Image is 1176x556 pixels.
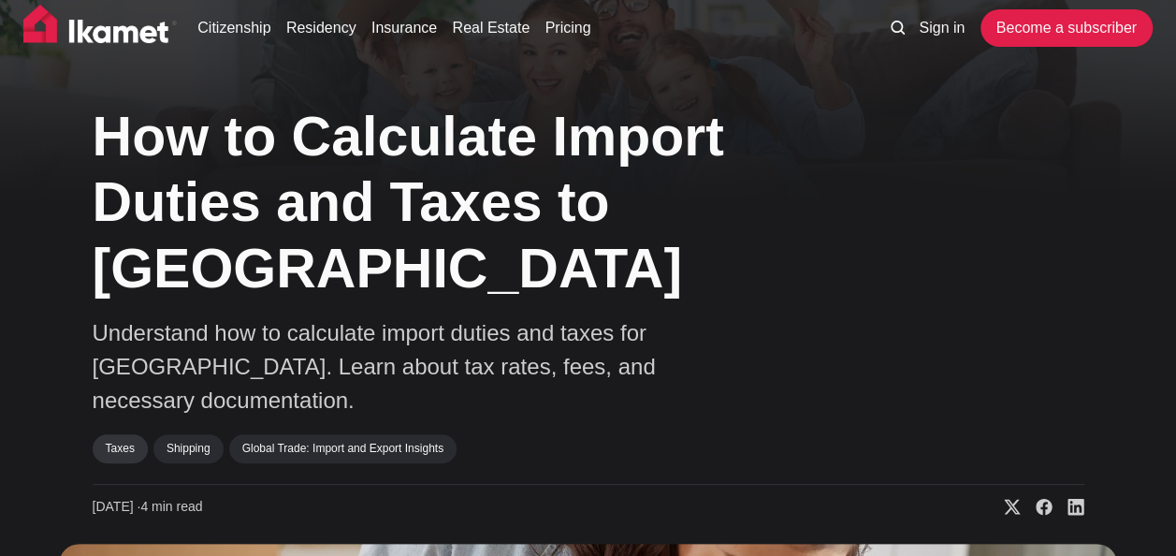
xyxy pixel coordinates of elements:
a: Insurance [371,17,437,39]
p: Understand how to calculate import duties and taxes for [GEOGRAPHIC_DATA]. Learn about tax rates,... [93,316,748,417]
a: Share on Facebook [1021,498,1053,517]
span: Already a member? [250,180,387,201]
a: Shipping [153,434,224,462]
span: Ikamet [318,80,379,98]
button: Sign up now [284,128,408,168]
button: Sign in [391,181,443,200]
a: Global Trade: Import and Export Insights [229,434,457,462]
p: Become a member of to start commenting. [30,79,662,102]
a: Pricing [545,17,591,39]
a: Citizenship [197,17,270,39]
img: Ikamet home [23,5,177,51]
span: [DATE] ∙ [93,499,141,514]
a: Sign in [919,17,965,39]
a: Share on Linkedin [1053,498,1084,517]
time: 4 min read [93,498,203,517]
a: Taxes [93,434,148,462]
a: Become a subscriber [980,9,1153,47]
a: Residency [286,17,356,39]
h1: How to Calculate Import Duties and Taxes to [GEOGRAPHIC_DATA] [93,104,841,302]
a: Share on X [989,498,1021,517]
a: Real Estate [452,17,530,39]
h1: Start the conversation [208,37,485,71]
